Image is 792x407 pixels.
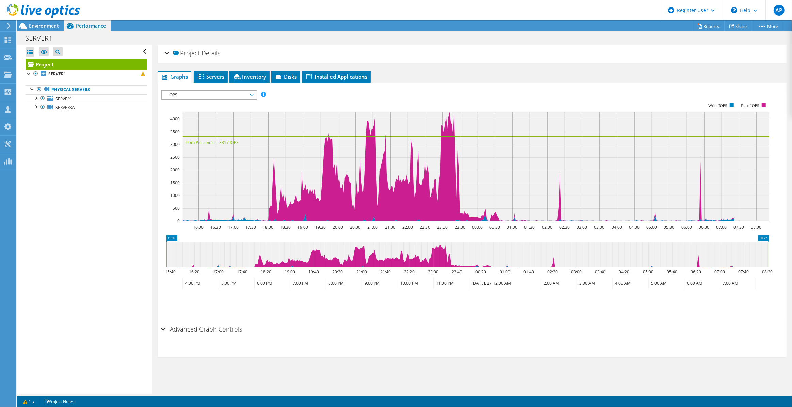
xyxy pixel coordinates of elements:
[472,224,483,230] text: 00:00
[350,224,361,230] text: 20:30
[577,224,587,230] text: 03:00
[263,224,274,230] text: 18:00
[161,73,188,80] span: Graphs
[595,269,606,275] text: 03:40
[734,224,744,230] text: 07:30
[404,269,415,275] text: 22:20
[643,269,654,275] text: 05:00
[452,269,463,275] text: 23:40
[213,269,224,275] text: 17:00
[305,73,367,80] span: Installed Applications
[667,269,678,275] text: 05:40
[55,96,72,102] span: SERVER1
[193,224,204,230] text: 16:00
[762,269,773,275] text: 08:20
[437,224,448,230] text: 23:00
[619,269,630,275] text: 04:20
[333,224,343,230] text: 20:00
[333,269,343,275] text: 20:20
[381,269,391,275] text: 21:40
[500,269,511,275] text: 01:00
[18,397,39,406] a: 1
[724,21,752,31] a: Share
[39,397,79,406] a: Project Notes
[664,224,675,230] text: 05:30
[55,105,75,111] span: SERVER3A
[774,5,785,16] span: AP
[170,167,180,173] text: 2000
[237,269,248,275] text: 17:40
[571,269,582,275] text: 03:00
[173,205,180,211] text: 500
[741,103,760,108] text: Read IOPS
[548,269,558,275] text: 02:20
[233,73,266,80] span: Inventory
[560,224,570,230] text: 02:30
[524,224,535,230] text: 01:30
[716,224,727,230] text: 07:00
[691,269,701,275] text: 06:20
[490,224,500,230] text: 00:30
[170,116,180,122] text: 4000
[594,224,605,230] text: 03:30
[612,224,623,230] text: 04:00
[26,103,147,112] a: SERVER3A
[228,224,239,230] text: 17:00
[170,141,180,147] text: 3000
[280,224,291,230] text: 18:30
[385,224,396,230] text: 21:30
[26,94,147,103] a: SERVER1
[211,224,221,230] text: 16:30
[173,50,200,57] span: Project
[699,224,710,230] text: 06:30
[197,73,224,80] span: Servers
[692,21,725,31] a: Reports
[455,224,466,230] text: 23:30
[29,22,59,29] span: Environment
[189,269,200,275] text: 16:20
[165,91,253,99] span: IOPS
[22,35,63,42] h1: SERVER1
[682,224,692,230] text: 06:00
[170,129,180,135] text: 3500
[476,269,486,275] text: 00:20
[201,49,220,57] span: Details
[507,224,518,230] text: 01:00
[309,269,319,275] text: 19:40
[403,224,413,230] text: 22:00
[177,218,180,224] text: 0
[316,224,326,230] text: 19:30
[298,224,308,230] text: 19:00
[170,192,180,198] text: 1000
[542,224,553,230] text: 02:00
[709,103,728,108] text: Write IOPS
[186,140,239,146] text: 95th Percentile = 3317 IOPS
[715,269,725,275] text: 07:00
[161,322,242,336] h2: Advanced Graph Controls
[368,224,378,230] text: 21:00
[165,269,176,275] text: 15:40
[261,269,272,275] text: 18:20
[275,73,297,80] span: Disks
[739,269,749,275] text: 07:40
[731,7,737,13] svg: \n
[752,21,783,31] a: More
[26,85,147,94] a: Physical Servers
[285,269,295,275] text: 19:00
[170,154,180,160] text: 2500
[647,224,657,230] text: 05:00
[170,180,180,186] text: 1500
[524,269,534,275] text: 01:40
[26,59,147,70] a: Project
[428,269,439,275] text: 23:00
[48,71,66,77] b: SERVER1
[420,224,431,230] text: 22:30
[246,224,256,230] text: 17:30
[26,70,147,79] a: SERVER1
[629,224,640,230] text: 04:30
[357,269,367,275] text: 21:00
[76,22,106,29] span: Performance
[751,224,762,230] text: 08:00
